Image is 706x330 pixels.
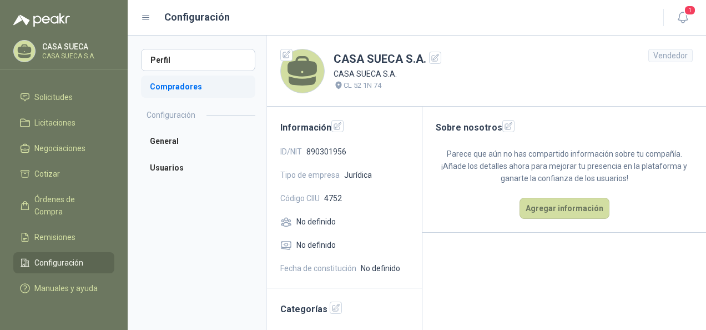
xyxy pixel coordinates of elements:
[34,257,83,269] span: Configuración
[280,262,356,274] span: Fecha de constitución
[334,68,441,80] p: CASA SUECA S.A.
[13,227,114,248] a: Remisiones
[334,51,441,68] h1: CASA SUECA S.A.
[324,192,342,204] span: 4752
[164,9,230,25] h1: Configuración
[280,302,409,316] h2: Categorías
[13,87,114,108] a: Solicitudes
[42,53,112,59] p: CASA SUECA S.A.
[344,169,372,181] span: Jurídica
[13,138,114,159] a: Negociaciones
[13,163,114,184] a: Cotizar
[296,239,336,251] span: No definido
[34,193,104,218] span: Órdenes de Compra
[34,282,98,294] span: Manuales y ayuda
[34,117,75,129] span: Licitaciones
[34,91,73,103] span: Solicitudes
[280,120,409,134] h2: Información
[361,262,400,274] span: No definido
[520,198,609,219] button: Agregar información
[141,130,255,152] a: General
[13,13,70,27] img: Logo peakr
[280,146,302,158] span: ID/NIT
[34,168,60,180] span: Cotizar
[648,49,693,62] div: Vendedor
[141,76,255,98] a: Compradores
[34,142,85,154] span: Negociaciones
[280,169,340,181] span: Tipo de empresa
[13,189,114,222] a: Órdenes de Compra
[42,43,112,51] p: CASA SUECA
[13,252,114,273] a: Configuración
[13,112,114,133] a: Licitaciones
[684,5,696,16] span: 1
[436,120,693,134] h2: Sobre nosotros
[141,157,255,179] a: Usuarios
[306,146,346,158] span: 890301956
[141,49,255,71] a: Perfil
[436,148,693,184] p: Parece que aún no has compartido información sobre tu compañía. ¡Añade los detalles ahora para me...
[147,109,195,121] h2: Configuración
[673,8,693,28] button: 1
[13,278,114,299] a: Manuales y ayuda
[280,192,320,204] span: Código CIIU
[34,231,75,243] span: Remisiones
[344,80,381,91] p: CL 52 1N 74
[296,216,336,228] span: No definido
